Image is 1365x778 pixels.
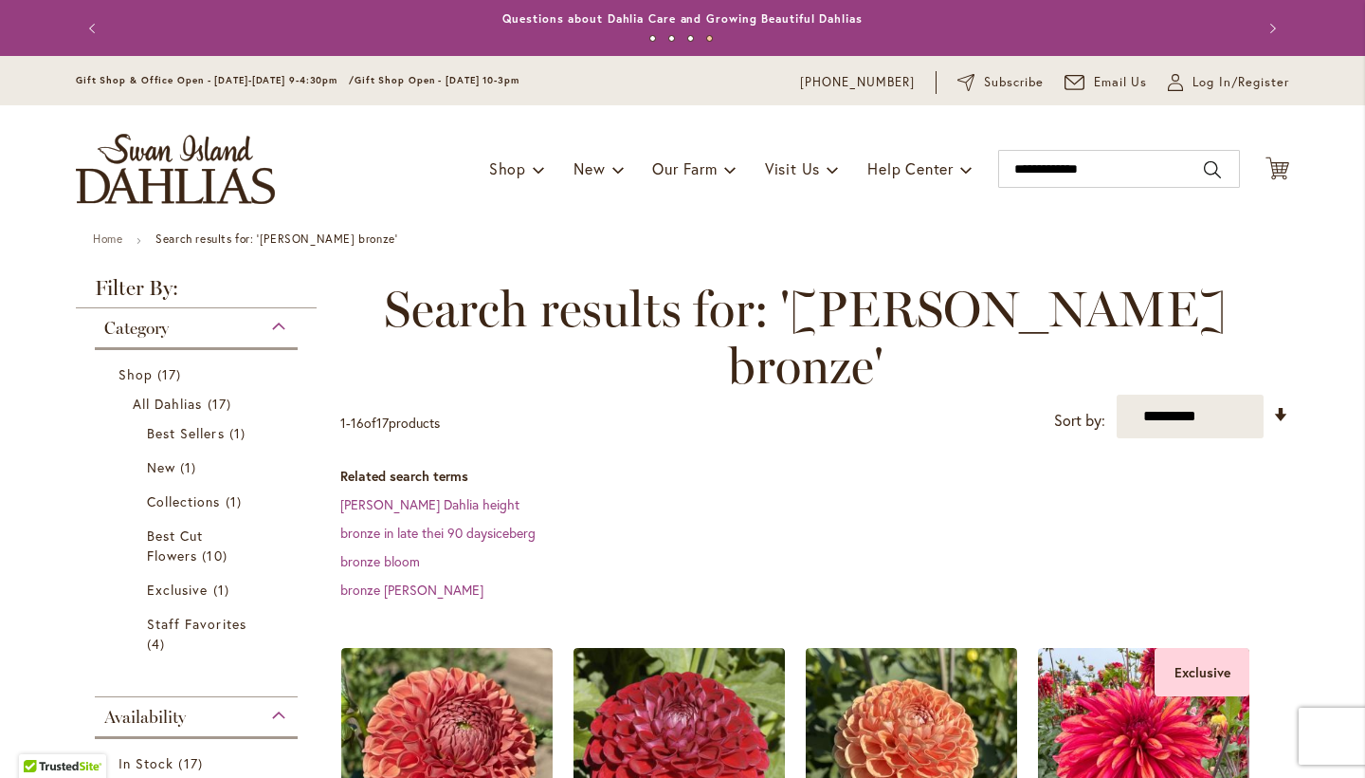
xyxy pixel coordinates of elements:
[502,11,862,26] a: Questions about Dahlia Care and Growing Beautiful Dahlias
[340,281,1270,395] span: Search results for: '[PERSON_NAME] bronze'
[340,581,483,599] a: bronze [PERSON_NAME]
[668,35,675,42] button: 2 of 4
[340,495,519,513] a: [PERSON_NAME] Dahlia height
[202,546,231,565] span: 10
[147,492,221,510] span: Collections
[147,634,170,654] span: 4
[351,414,364,432] span: 16
[133,395,203,413] span: All Dahlias
[93,232,122,246] a: Home
[489,158,526,178] span: Shop
[147,423,250,443] a: Best Sellers
[14,711,67,764] iframe: Launch Accessibility Center
[157,364,186,384] span: 17
[147,581,208,599] span: Exclusive
[340,414,346,432] span: 1
[147,458,175,476] span: New
[867,158,954,178] span: Help Center
[1094,73,1148,92] span: Email Us
[652,158,717,178] span: Our Farm
[76,134,275,204] a: store logo
[1054,403,1105,438] label: Sort by:
[355,74,519,86] span: Gift Shop Open - [DATE] 10-3pm
[1168,73,1289,92] a: Log In/Register
[118,753,279,773] a: In Stock 17
[147,491,250,511] a: Collections
[984,73,1044,92] span: Subscribe
[340,524,536,542] a: bronze in late thei 90 daysiceberg
[1065,73,1148,92] a: Email Us
[147,615,246,633] span: Staff Favorites
[765,158,820,178] span: Visit Us
[649,35,656,42] button: 1 of 4
[573,158,605,178] span: New
[208,394,236,414] span: 17
[178,753,207,773] span: 17
[1192,73,1289,92] span: Log In/Register
[213,580,234,600] span: 1
[340,467,1289,486] dt: Related search terms
[180,457,201,477] span: 1
[147,527,203,565] span: Best Cut Flowers
[118,364,279,384] a: Shop
[687,35,694,42] button: 3 of 4
[104,318,169,339] span: Category
[155,232,397,246] strong: Search results for: '[PERSON_NAME] bronze'
[1155,648,1249,696] div: Exclusive
[118,365,153,383] span: Shop
[147,580,250,600] a: Exclusive
[147,526,250,565] a: Best Cut Flowers
[226,491,246,511] span: 1
[376,414,389,432] span: 17
[340,408,440,438] p: - of products
[706,35,713,42] button: 4 of 4
[800,73,915,92] a: [PHONE_NUMBER]
[104,707,186,728] span: Availability
[147,424,225,442] span: Best Sellers
[118,754,173,772] span: In Stock
[147,614,250,654] a: Staff Favorites
[229,423,250,443] span: 1
[133,394,264,414] a: All Dahlias
[957,73,1044,92] a: Subscribe
[76,9,114,47] button: Previous
[76,278,317,308] strong: Filter By:
[340,552,420,570] a: bronze bloom
[76,74,355,86] span: Gift Shop & Office Open - [DATE]-[DATE] 9-4:30pm /
[1251,9,1289,47] button: Next
[147,457,250,477] a: New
